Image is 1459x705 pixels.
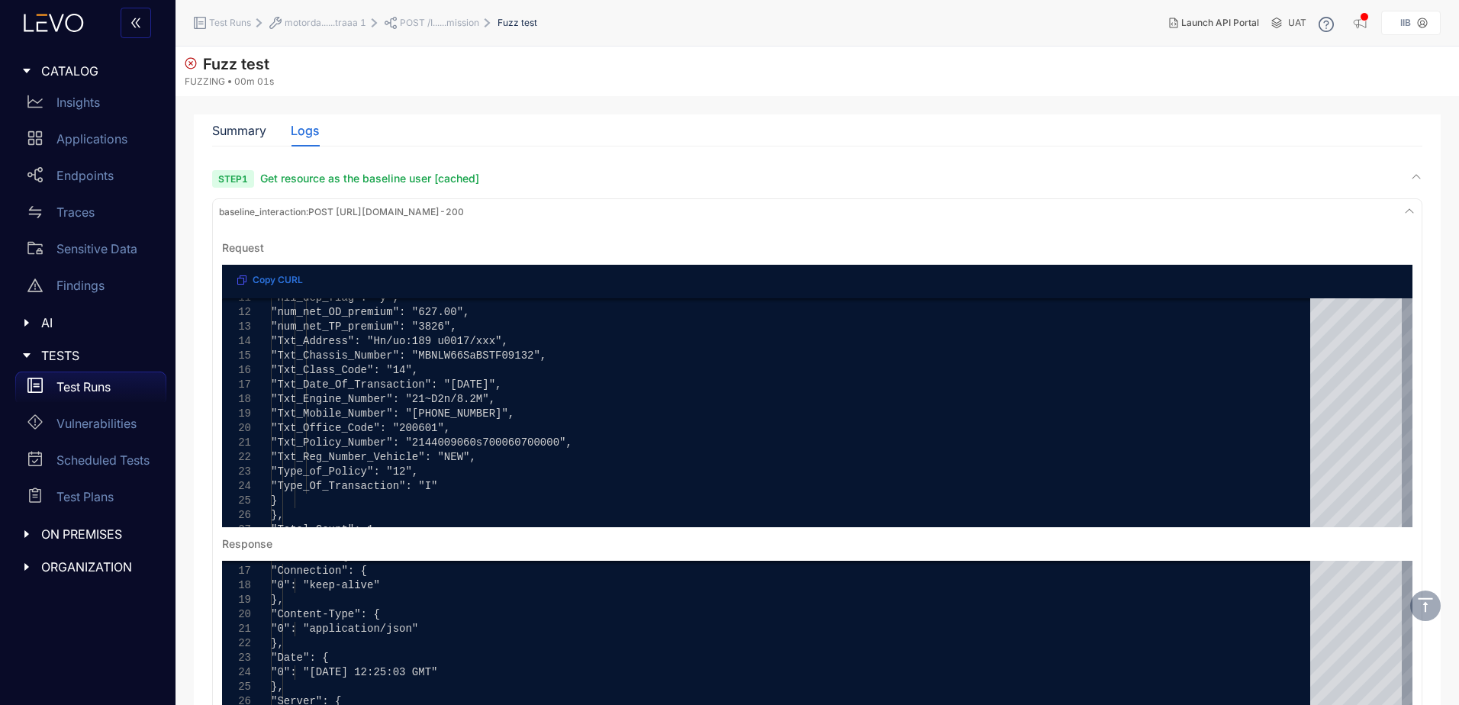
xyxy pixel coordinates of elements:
span: "Txt_Date_Of_Transaction": "[DATE]", [271,378,501,391]
p: Sensitive Data [56,242,137,256]
span: AI [41,316,154,330]
span: ON PREMISES [41,527,154,541]
span: Copy CURL [253,275,303,285]
span: caret-right [21,562,32,572]
p: Test Runs [56,380,111,394]
div: 13 [222,320,251,334]
span: 000", [540,436,572,449]
p: Insights [56,95,100,109]
span: }, [271,681,284,693]
span: "Type_of_Policy": "12", [271,465,418,478]
p: Traces [56,205,95,219]
div: 23 [222,651,251,665]
div: 23 [222,465,251,479]
span: motorda......traaa 1 [285,18,366,28]
div: AI [9,307,166,339]
a: Test Runs [15,372,166,408]
span: "0": "application/json" [271,623,418,635]
span: caret-right [21,529,32,539]
a: Findings [15,270,166,307]
p: Applications [56,132,127,146]
span: "Txt_Engine_Number": "21~D2n/8.2M", [271,393,495,405]
div: 26 [222,508,251,523]
span: swap [27,204,43,220]
div: 24 [222,665,251,680]
button: Copy CURL [225,268,315,292]
div: 18 [222,392,251,407]
span: "Txt_Chassis_Number": "MBNLW66SaBSTF09132" [271,349,540,362]
span: "Connection": { [271,565,367,577]
span: "Txt_Class_Code": "14", [271,364,418,376]
a: Scheduled Tests [15,445,166,481]
span: }, [271,637,284,649]
div: 15 [222,349,251,363]
p: Findings [56,278,105,292]
a: Vulnerabilities [15,408,166,445]
span: "Txt_Address": "Hn/uo:189 u0017/xxx", [271,335,508,347]
span: , [540,349,546,362]
span: "num_net_OD_premium": "627.00", [271,306,469,318]
button: Launch API Portal [1157,11,1271,35]
div: 22 [222,450,251,465]
div: Logs [291,124,319,137]
div: 19 [222,407,251,421]
p: Scheduled Tests [56,453,150,467]
span: } [271,494,277,507]
span: Launch API Portal [1181,18,1259,28]
div: TESTS [9,340,166,372]
div: 16 [222,363,251,378]
span: "num_net_TP_premium": "3826", [271,320,457,333]
span: "Txt_Policy_Number": "2144009060s700060700 [271,436,540,449]
span: vertical-align-top [1416,596,1435,614]
p: IIB [1400,18,1411,28]
div: 21 [222,622,251,636]
span: ORGANIZATION [41,560,154,574]
span: "Total_Count": 1, [271,523,380,536]
div: ON PREMISES [9,518,166,550]
div: 27 [222,523,251,537]
span: "0": "keep-alive" [271,579,380,591]
a: Insights [15,87,166,124]
div: 12 [222,305,251,320]
span: Step 1 [212,170,254,188]
span: Fuzz test [498,18,537,28]
span: Get resource as the baseline user [cached] [260,172,479,185]
span: UAT [1288,18,1306,28]
div: 18 [222,578,251,593]
div: 14 [222,334,251,349]
div: Request [222,242,264,254]
span: 00m 01s [234,76,274,87]
span: POST /I......mission [400,18,479,28]
div: 24 [222,479,251,494]
span: caret-right [21,350,32,361]
span: "Type_Of_Transaction": "I" [271,480,437,492]
span: }, [271,594,284,606]
span: "Content-Type": { [271,608,380,620]
span: }, [271,509,284,521]
span: double-left [130,17,142,31]
span: warning [27,278,43,293]
div: CATALOG [9,55,166,87]
span: FUZZING [185,76,225,87]
div: 20 [222,607,251,622]
span: CATALOG [41,64,154,78]
a: Applications [15,124,166,160]
div: 20 [222,421,251,436]
span: Test Runs [209,18,251,28]
span: baseline_interaction : [219,206,308,217]
p: Endpoints [56,169,114,182]
div: ORGANIZATION [9,551,166,583]
span: caret-right [21,317,32,328]
a: Traces [15,197,166,233]
div: 25 [222,494,251,508]
p: Vulnerabilities [56,417,137,430]
div: 17 [222,564,251,578]
div: 19 [222,593,251,607]
span: "Txt_Office_Code": "200601", [271,422,450,434]
span: "Txt_Reg_Number_Vehicle": "NEW", [271,451,476,463]
div: 22 [222,636,251,651]
span: "Date": { [271,652,329,664]
span: Fuzz test [185,55,269,73]
div: 21 [222,436,251,450]
span: "Txt_Mobile_Number": "[PHONE_NUMBER]", [271,407,514,420]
